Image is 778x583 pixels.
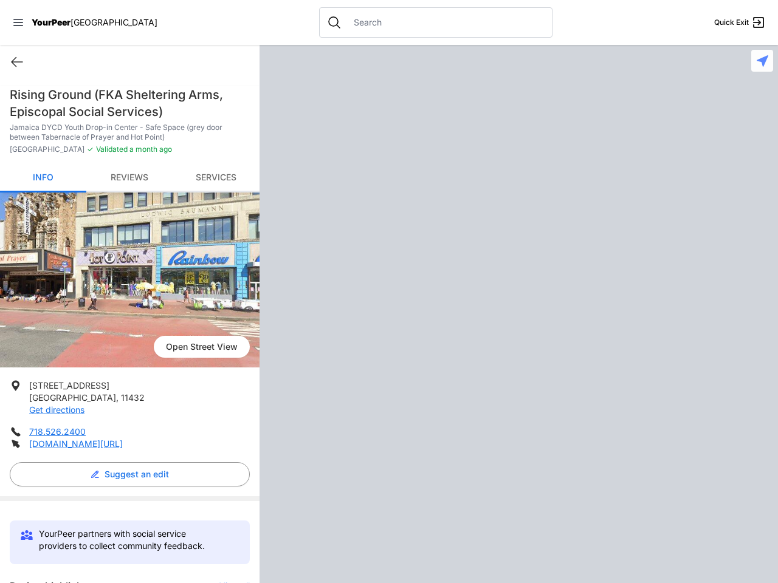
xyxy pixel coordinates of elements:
a: [DOMAIN_NAME][URL] [29,438,123,449]
p: Jamaica DYCD Youth Drop-in Center - Safe Space (grey door between Tabernacle of Prayer and Hot Po... [10,123,250,142]
p: YourPeer partners with social service providers to collect community feedback. [39,528,225,552]
span: a month ago [128,145,172,154]
a: Reviews [86,164,173,193]
span: , [116,392,119,403]
a: Services [173,164,259,193]
span: Quick Exit [714,18,749,27]
span: [STREET_ADDRESS] [29,380,109,390]
input: Search [346,16,545,29]
span: [GEOGRAPHIC_DATA] [29,392,116,403]
a: 718.526.2400 [29,426,86,437]
span: 11432 [121,392,145,403]
span: Validated [96,145,128,154]
a: YourPeer[GEOGRAPHIC_DATA] [32,19,157,26]
button: Suggest an edit [10,462,250,486]
span: ✓ [87,145,94,154]
a: Quick Exit [714,15,766,30]
h1: Rising Ground (FKA Sheltering Arms, Episcopal Social Services) [10,86,250,120]
span: Open Street View [154,336,250,358]
a: Get directions [29,404,84,415]
span: YourPeer [32,17,71,27]
span: [GEOGRAPHIC_DATA] [10,145,84,154]
span: [GEOGRAPHIC_DATA] [71,17,157,27]
span: Suggest an edit [105,468,169,480]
